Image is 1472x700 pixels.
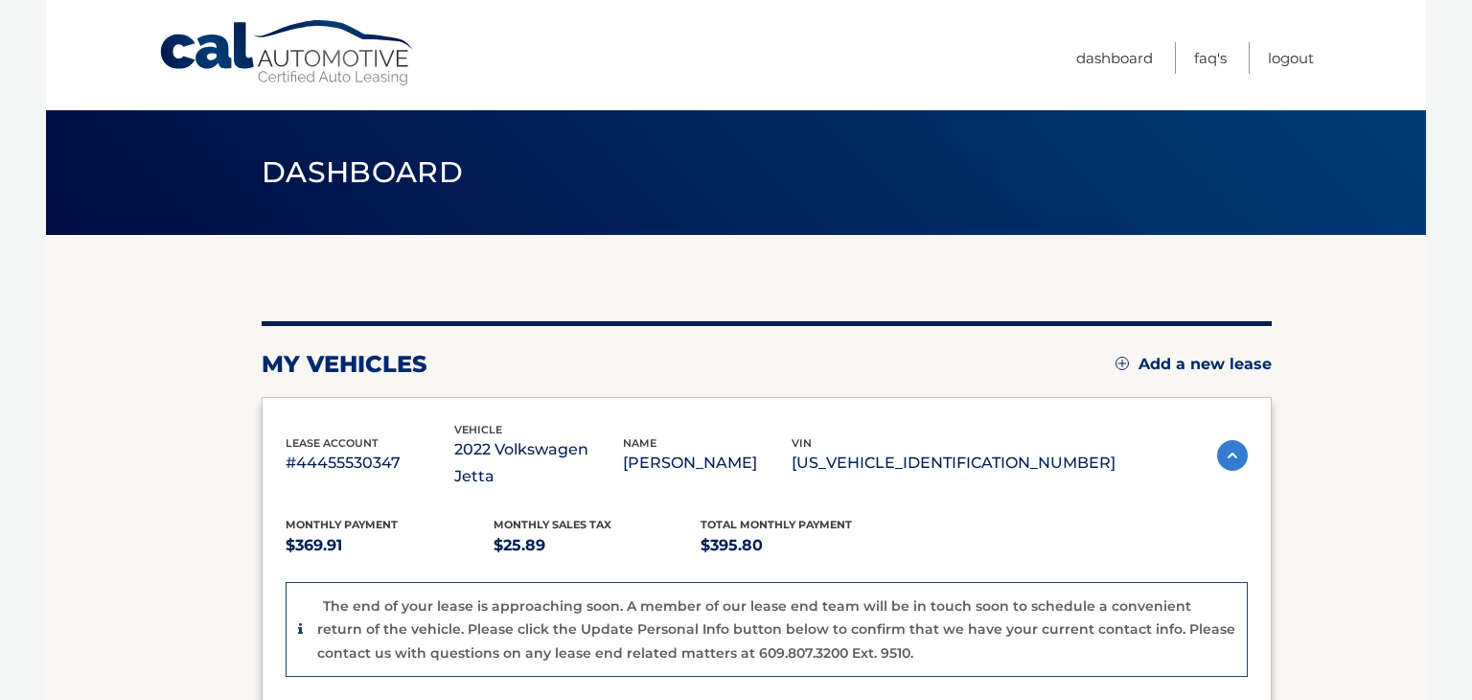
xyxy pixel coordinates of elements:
[792,450,1115,477] p: [US_VEHICLE_IDENTIFICATION_NUMBER]
[494,532,701,559] p: $25.89
[701,518,852,531] span: Total Monthly Payment
[1268,42,1314,74] a: Logout
[286,436,379,450] span: lease account
[286,532,494,559] p: $369.91
[454,436,623,490] p: 2022 Volkswagen Jetta
[1194,42,1227,74] a: FAQ's
[1115,357,1129,370] img: add.svg
[262,154,463,190] span: Dashboard
[623,436,656,450] span: name
[262,350,427,379] h2: my vehicles
[1076,42,1153,74] a: Dashboard
[623,450,792,477] p: [PERSON_NAME]
[792,436,812,450] span: vin
[701,532,908,559] p: $395.80
[158,19,417,87] a: Cal Automotive
[454,423,502,436] span: vehicle
[317,597,1235,662] p: The end of your lease is approaching soon. A member of our lease end team will be in touch soon t...
[286,518,398,531] span: Monthly Payment
[1217,440,1248,471] img: accordion-active.svg
[286,450,454,477] p: #44455530347
[494,518,611,531] span: Monthly sales Tax
[1115,355,1272,374] a: Add a new lease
